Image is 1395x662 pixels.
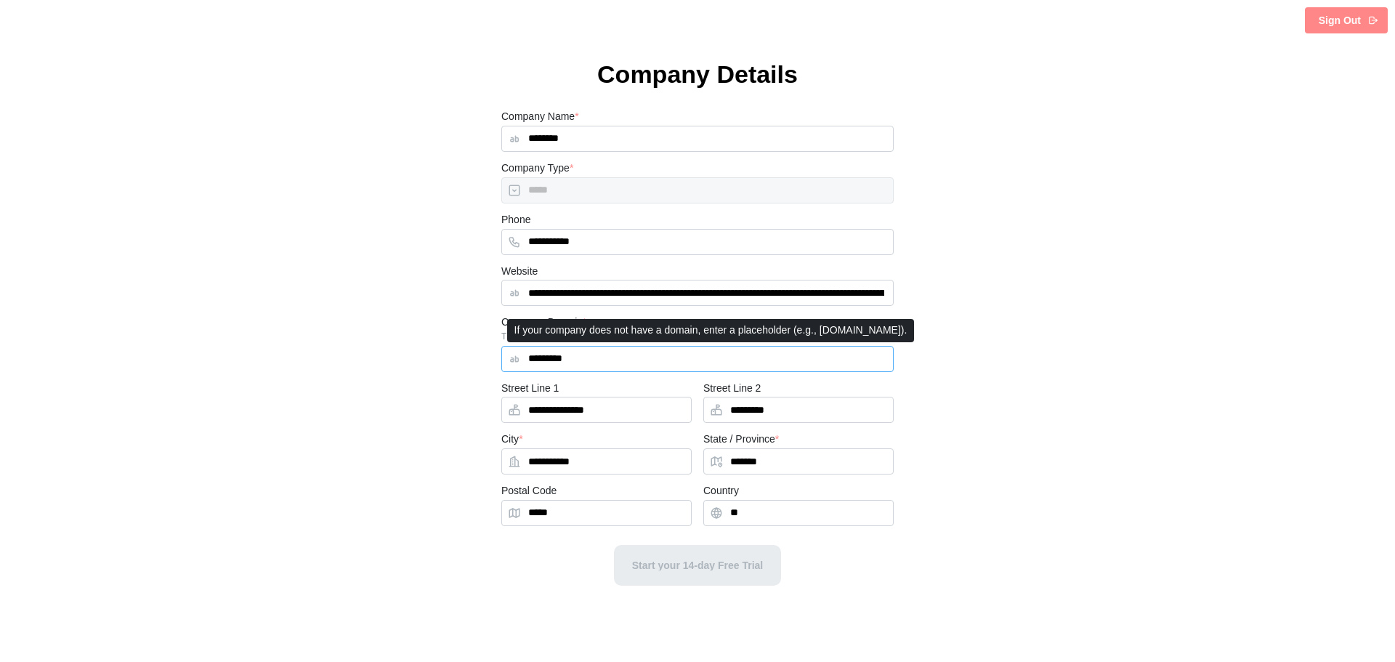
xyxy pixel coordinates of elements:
h1: Company Details [501,58,894,90]
label: Postal Code [501,483,557,499]
label: Phone [501,212,530,228]
label: State / Province [703,432,779,448]
label: City [501,432,523,448]
label: Company Type [501,161,573,177]
label: Website [501,264,538,280]
span: Sign Out [1319,8,1361,33]
label: Company Domain [501,315,587,331]
div: This cannot be changed later, so choose wisely! [501,331,894,342]
button: Sign Out [1305,7,1388,33]
label: Country [703,483,739,499]
label: Company Name [501,109,579,125]
label: Street Line 2 [703,381,761,397]
label: Street Line 1 [501,381,559,397]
